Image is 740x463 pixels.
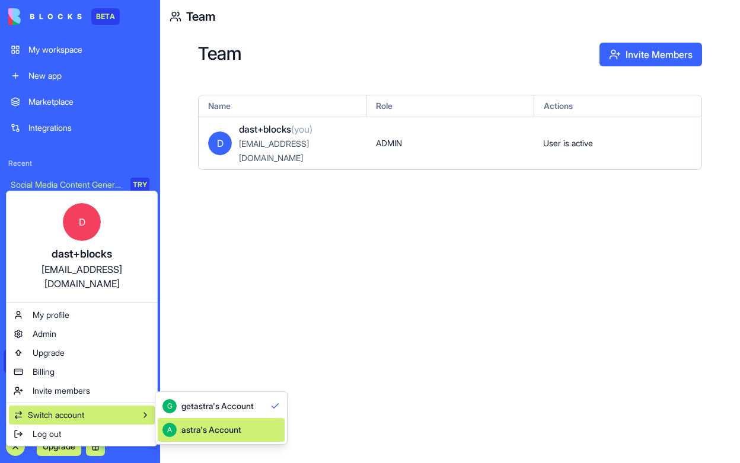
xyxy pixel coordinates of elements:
[33,366,55,378] span: Billing
[33,328,56,340] span: Admin
[18,246,145,262] div: dast+blocks
[18,262,145,291] div: [EMAIL_ADDRESS][DOMAIN_NAME]
[9,343,155,362] a: Upgrade
[9,194,155,300] a: Ddast+blocks[EMAIL_ADDRESS][DOMAIN_NAME]
[130,178,149,192] div: TRY
[63,203,101,241] span: D
[9,362,155,381] a: Billing
[9,306,155,324] a: My profile
[11,179,122,191] div: Social Media Content Generator
[33,347,65,359] span: Upgrade
[4,159,157,168] span: Recent
[9,381,155,400] a: Invite members
[28,409,84,421] span: Switch account
[33,309,69,321] span: My profile
[33,385,90,397] span: Invite members
[9,324,155,343] a: Admin
[33,428,61,440] span: Log out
